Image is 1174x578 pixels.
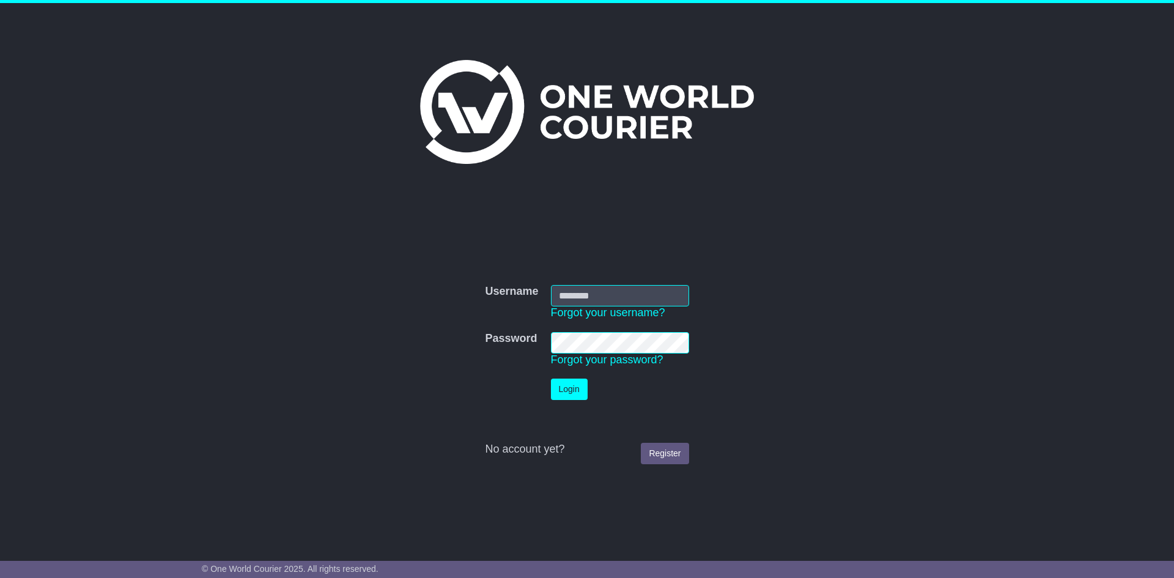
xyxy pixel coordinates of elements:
a: Register [641,443,689,464]
a: Forgot your password? [551,354,663,366]
div: No account yet? [485,443,689,456]
label: Username [485,285,538,298]
a: Forgot your username? [551,306,665,319]
span: © One World Courier 2025. All rights reserved. [202,564,378,574]
label: Password [485,332,537,346]
img: One World [420,60,754,164]
button: Login [551,379,588,400]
